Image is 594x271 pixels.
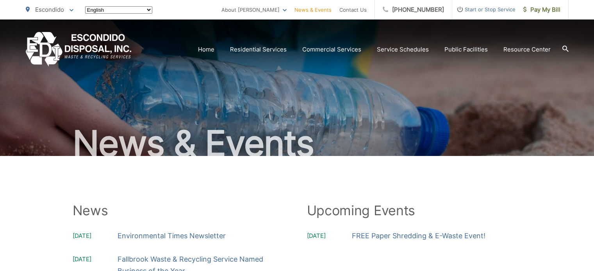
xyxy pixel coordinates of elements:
[73,203,287,218] h2: News
[503,45,551,54] a: Resource Center
[444,45,488,54] a: Public Facilities
[352,230,485,242] a: FREE Paper Shredding & E-Waste Event!
[118,230,226,242] a: Environmental Times Newsletter
[26,124,569,163] h1: News & Events
[35,6,64,13] span: Escondido
[85,6,152,14] select: Select a language
[198,45,214,54] a: Home
[26,32,132,67] a: EDCD logo. Return to the homepage.
[230,45,287,54] a: Residential Services
[73,231,118,242] span: [DATE]
[221,5,287,14] a: About [PERSON_NAME]
[523,5,560,14] span: Pay My Bill
[339,5,367,14] a: Contact Us
[294,5,332,14] a: News & Events
[302,45,361,54] a: Commercial Services
[377,45,429,54] a: Service Schedules
[307,231,352,242] span: [DATE]
[307,203,522,218] h2: Upcoming Events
